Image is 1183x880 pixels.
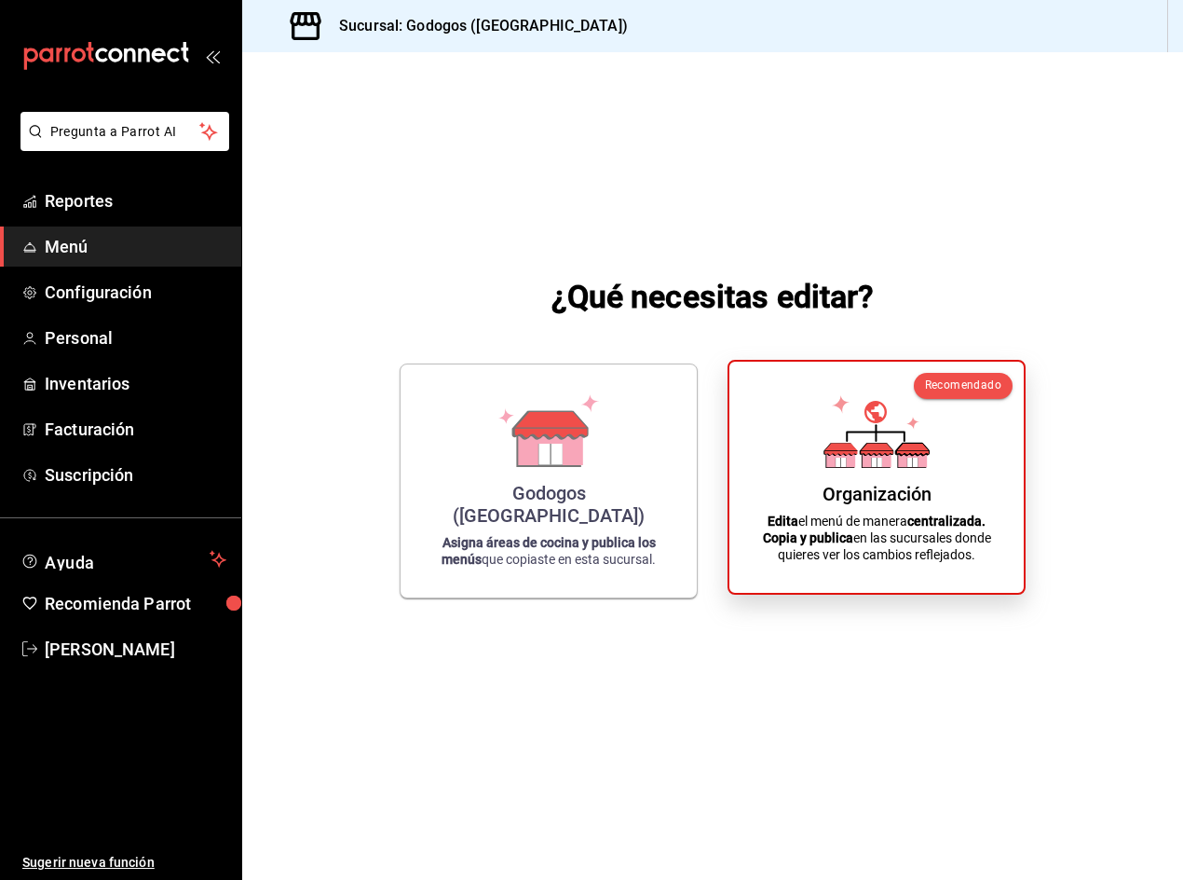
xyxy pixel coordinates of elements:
[324,15,628,37] h3: Sucursal: Godogos ([GEOGRAPHIC_DATA])
[907,514,986,529] strong: centralizada.
[823,483,931,505] div: Organización
[20,112,229,151] button: Pregunta a Parrot AI
[45,280,226,305] span: Configuración
[768,514,798,529] strong: Edita
[752,513,1001,563] p: el menú de manera en las sucursales donde quieres ver los cambios reflejados.
[442,535,656,567] strong: Asigna áreas de cocina y publica los menús
[45,548,202,571] span: Ayuda
[45,591,226,616] span: Recomienda Parrot
[45,462,226,488] span: Suscripción
[763,530,853,545] strong: Copia y publica
[50,122,200,142] span: Pregunta a Parrot AI
[45,371,226,396] span: Inventarios
[45,417,226,442] span: Facturación
[423,482,674,527] div: Godogos ([GEOGRAPHIC_DATA])
[925,378,1001,392] span: Recomendado
[45,325,226,351] span: Personal
[45,234,226,259] span: Menú
[423,534,674,568] p: que copiaste en esta sucursal.
[45,637,226,662] span: [PERSON_NAME]
[551,274,875,319] h1: ¿Qué necesitas editar?
[13,135,229,155] a: Pregunta a Parrot AI
[45,188,226,213] span: Reportes
[22,853,226,873] span: Sugerir nueva función
[205,48,220,63] button: open_drawer_menu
